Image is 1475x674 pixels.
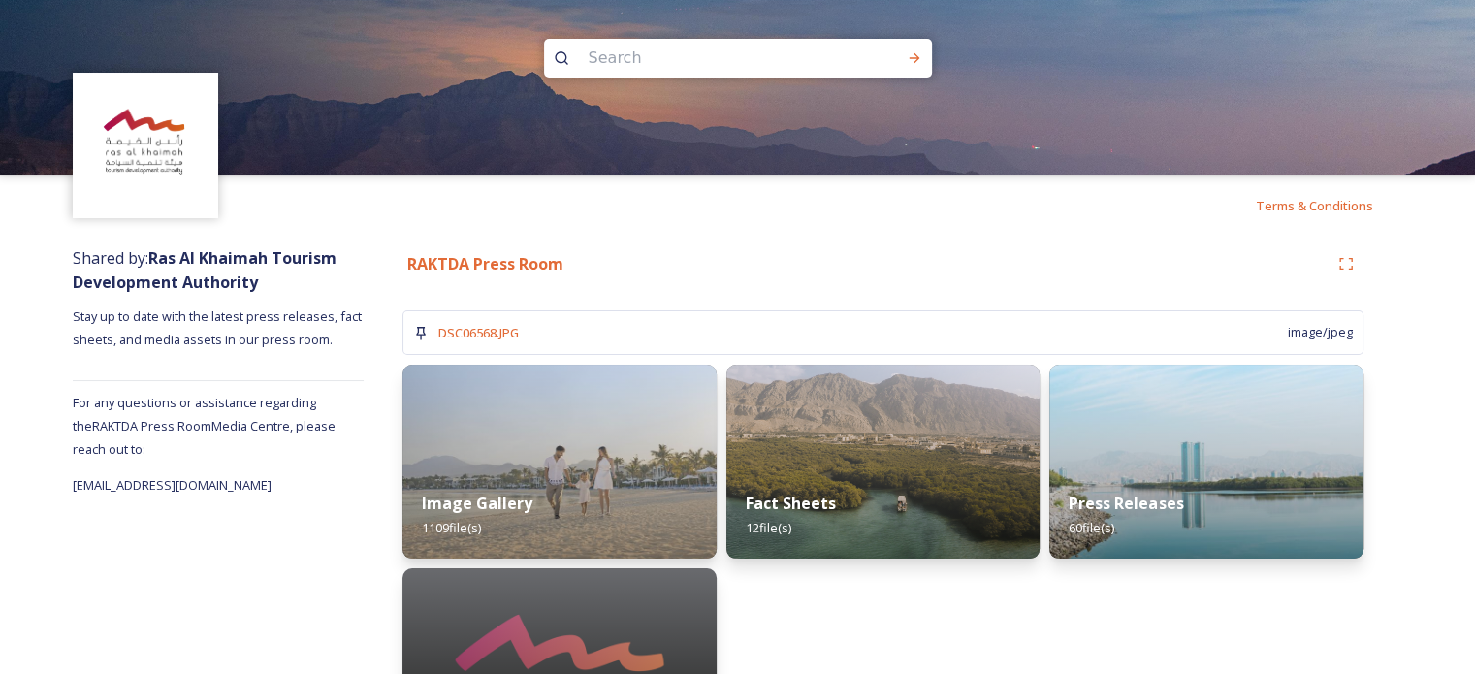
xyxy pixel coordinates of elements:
img: f5718702-a796-4956-8276-a74f38c09c52.jpg [402,365,717,559]
img: f0db2a41-4a96-4f71-8a17-3ff40b09c344.jpg [726,365,1041,559]
a: DSC06568.JPG [438,321,519,344]
span: DSC06568.JPG [438,324,519,341]
strong: Press Releases [1069,493,1183,514]
strong: Ras Al Khaimah Tourism Development Authority [73,247,337,293]
strong: Fact Sheets [746,493,836,514]
strong: RAKTDA Press Room [407,253,563,274]
span: 12 file(s) [746,519,791,536]
span: For any questions or assistance regarding the RAKTDA Press Room Media Centre, please reach out to: [73,394,336,458]
span: 60 file(s) [1069,519,1114,536]
img: Logo_RAKTDA_RGB-01.png [76,76,216,216]
strong: Image Gallery [422,493,532,514]
input: Search [579,37,845,80]
img: 013902d9-e17a-4d5b-8969-017c03a407ea.jpg [1049,365,1363,559]
a: Terms & Conditions [1256,194,1402,217]
span: image/jpeg [1288,323,1353,341]
span: Stay up to date with the latest press releases, fact sheets, and media assets in our press room. [73,307,365,348]
span: [EMAIL_ADDRESS][DOMAIN_NAME] [73,476,272,494]
span: Shared by: [73,247,337,293]
span: 1109 file(s) [422,519,481,536]
span: Terms & Conditions [1256,197,1373,214]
